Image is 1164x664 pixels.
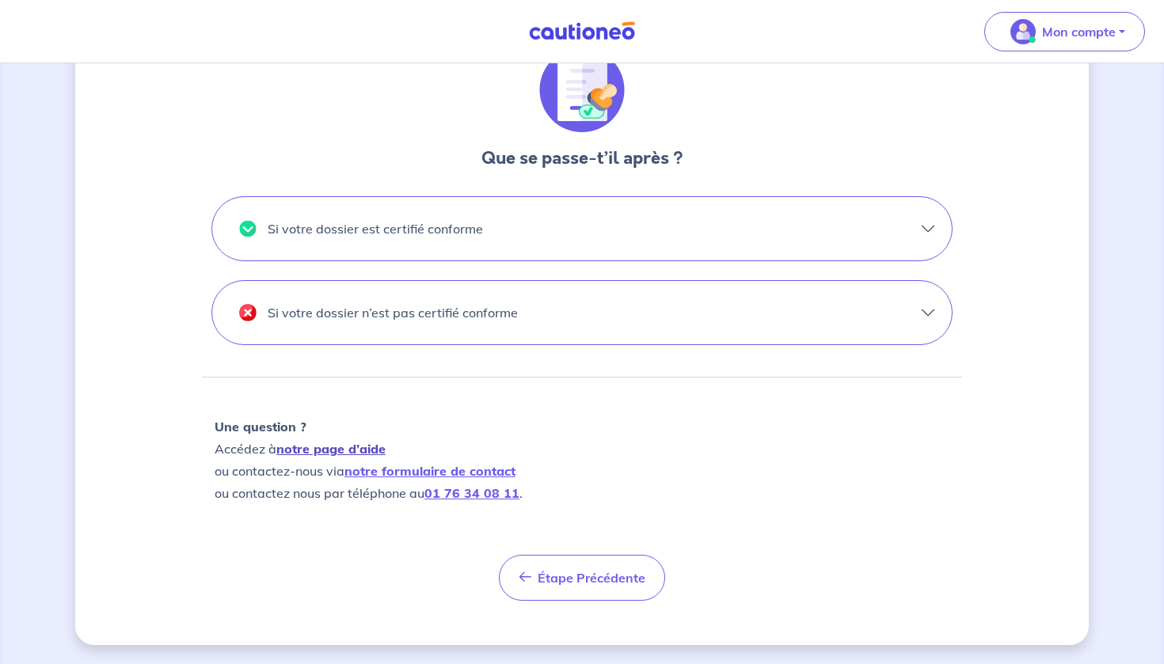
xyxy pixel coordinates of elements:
button: Étape Précédente [499,555,665,601]
a: notre formulaire de contact [344,463,515,479]
button: illu_account_valid_menu.svgMon compte [984,12,1145,51]
button: illu_valid.svgSi votre dossier est certifié conforme [212,197,952,260]
a: 01 76 34 08 11 [424,485,519,501]
p: Si votre dossier n’est pas certifié conforme [268,300,518,325]
span: Étape Précédente [538,570,645,586]
img: illu_document_valid.svg [539,47,625,133]
p: Mon compte [1042,22,1116,41]
h3: Que se passe-t’il après ? [481,146,683,171]
button: illu_cancel.svgSi votre dossier n’est pas certifié conforme [212,281,952,344]
strong: Une question ? [215,419,306,434]
img: illu_valid.svg [239,221,257,237]
p: Accédez à ou contactez-nous via ou contactez nous par téléphone au . [215,415,949,504]
p: Si votre dossier est certifié conforme [268,216,483,241]
img: illu_cancel.svg [239,304,257,321]
img: Cautioneo [523,21,641,41]
a: notre page d’aide [276,441,386,457]
img: illu_account_valid_menu.svg [1010,19,1036,44]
